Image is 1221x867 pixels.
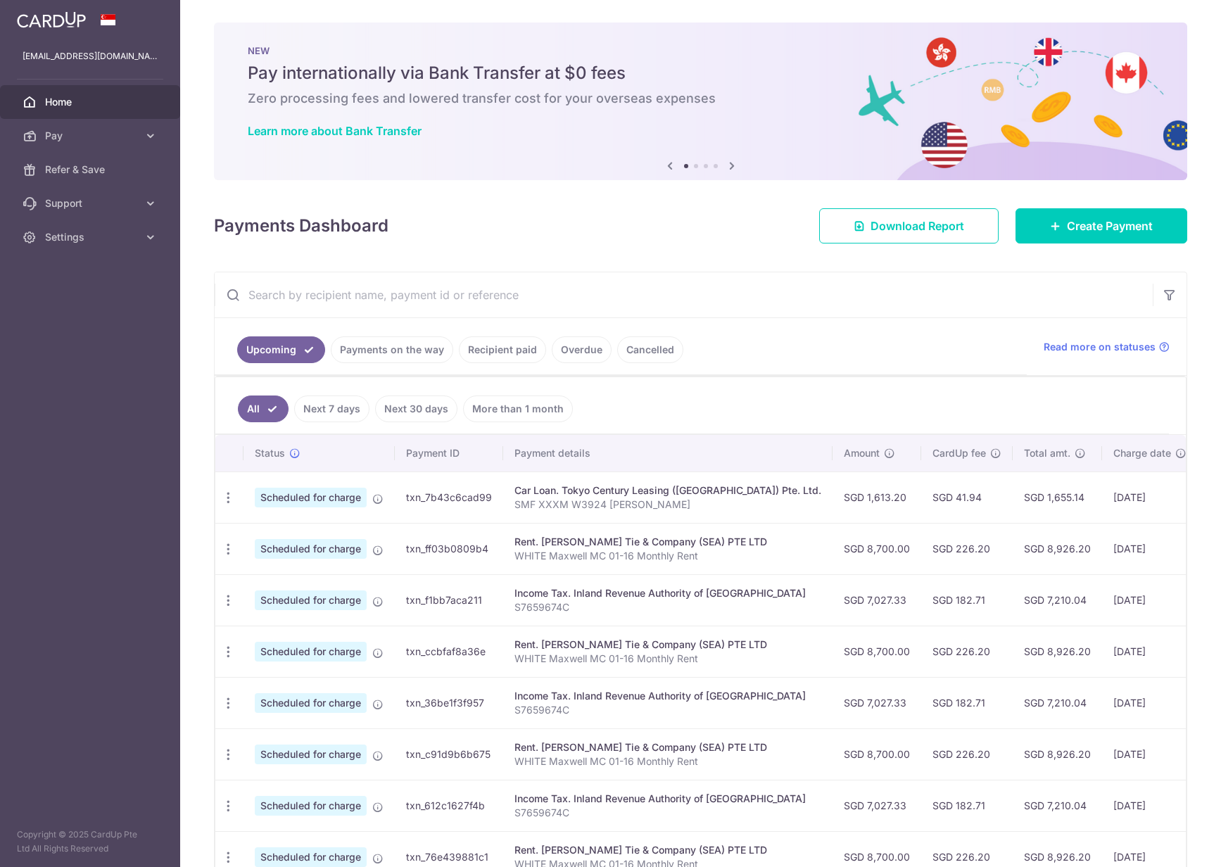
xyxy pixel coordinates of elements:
th: Payment ID [395,435,503,472]
td: SGD 8,926.20 [1013,523,1102,574]
a: All [238,395,289,422]
td: [DATE] [1102,472,1198,523]
td: SGD 7,210.04 [1013,780,1102,831]
td: SGD 8,700.00 [833,626,921,677]
td: [DATE] [1102,677,1198,728]
td: SGD 8,926.20 [1013,728,1102,780]
a: Cancelled [617,336,683,363]
td: [DATE] [1102,574,1198,626]
span: Scheduled for charge [255,488,367,507]
td: txn_c91d9b6b675 [395,728,503,780]
span: Download Report [871,217,964,234]
td: SGD 7,027.33 [833,780,921,831]
span: Status [255,446,285,460]
td: SGD 182.71 [921,780,1013,831]
td: SGD 226.20 [921,728,1013,780]
p: WHITE Maxwell MC 01-16 Monthly Rent [514,549,821,563]
td: txn_36be1f3f957 [395,677,503,728]
span: Support [45,196,138,210]
span: Create Payment [1067,217,1153,234]
a: Learn more about Bank Transfer [248,124,422,138]
p: SMF XXXM W3924 [PERSON_NAME] [514,498,821,512]
span: Scheduled for charge [255,642,367,662]
p: S7659674C [514,600,821,614]
div: Rent. [PERSON_NAME] Tie & Company (SEA) PTE LTD [514,740,821,754]
td: SGD 7,027.33 [833,574,921,626]
a: Next 30 days [375,395,457,422]
td: SGD 7,210.04 [1013,677,1102,728]
p: S7659674C [514,806,821,820]
td: [DATE] [1102,728,1198,780]
a: Next 7 days [294,395,369,422]
a: Payments on the way [331,336,453,363]
td: SGD 182.71 [921,574,1013,626]
div: Income Tax. Inland Revenue Authority of [GEOGRAPHIC_DATA] [514,792,821,806]
div: Income Tax. Inland Revenue Authority of [GEOGRAPHIC_DATA] [514,586,821,600]
span: Scheduled for charge [255,693,367,713]
a: Read more on statuses [1044,340,1170,354]
h4: Payments Dashboard [214,213,388,239]
a: Recipient paid [459,336,546,363]
td: [DATE] [1102,780,1198,831]
span: Amount [844,446,880,460]
h6: Zero processing fees and lowered transfer cost for your overseas expenses [248,90,1153,107]
img: CardUp [17,11,86,28]
td: txn_7b43c6cad99 [395,472,503,523]
input: Search by recipient name, payment id or reference [215,272,1153,317]
p: NEW [248,45,1153,56]
a: Overdue [552,336,612,363]
span: Refer & Save [45,163,138,177]
span: Settings [45,230,138,244]
span: Pay [45,129,138,143]
p: WHITE Maxwell MC 01-16 Monthly Rent [514,652,821,666]
span: Total amt. [1024,446,1070,460]
td: SGD 1,655.14 [1013,472,1102,523]
div: Rent. [PERSON_NAME] Tie & Company (SEA) PTE LTD [514,535,821,549]
div: Income Tax. Inland Revenue Authority of [GEOGRAPHIC_DATA] [514,689,821,703]
td: SGD 41.94 [921,472,1013,523]
td: [DATE] [1102,626,1198,677]
a: More than 1 month [463,395,573,422]
td: txn_612c1627f4b [395,780,503,831]
td: txn_f1bb7aca211 [395,574,503,626]
td: SGD 8,700.00 [833,523,921,574]
span: Scheduled for charge [255,745,367,764]
td: SGD 8,926.20 [1013,626,1102,677]
div: Car Loan. Tokyo Century Leasing ([GEOGRAPHIC_DATA]) Pte. Ltd. [514,483,821,498]
img: Bank transfer banner [214,23,1187,180]
td: txn_ff03b0809b4 [395,523,503,574]
div: Rent. [PERSON_NAME] Tie & Company (SEA) PTE LTD [514,843,821,857]
span: Home [45,95,138,109]
td: SGD 226.20 [921,626,1013,677]
td: SGD 7,210.04 [1013,574,1102,626]
span: CardUp fee [932,446,986,460]
span: Charge date [1113,446,1171,460]
a: Create Payment [1016,208,1187,243]
td: SGD 1,613.20 [833,472,921,523]
td: txn_ccbfaf8a36e [395,626,503,677]
span: Scheduled for charge [255,847,367,867]
span: Scheduled for charge [255,590,367,610]
span: Read more on statuses [1044,340,1156,354]
td: [DATE] [1102,523,1198,574]
h5: Pay internationally via Bank Transfer at $0 fees [248,62,1153,84]
div: Rent. [PERSON_NAME] Tie & Company (SEA) PTE LTD [514,638,821,652]
td: SGD 182.71 [921,677,1013,728]
td: SGD 226.20 [921,523,1013,574]
td: SGD 7,027.33 [833,677,921,728]
p: S7659674C [514,703,821,717]
span: Help [32,10,61,23]
span: Scheduled for charge [255,539,367,559]
th: Payment details [503,435,833,472]
p: [EMAIL_ADDRESS][DOMAIN_NAME] [23,49,158,63]
td: SGD 8,700.00 [833,728,921,780]
p: WHITE Maxwell MC 01-16 Monthly Rent [514,754,821,768]
a: Download Report [819,208,999,243]
span: Scheduled for charge [255,796,367,816]
a: Upcoming [237,336,325,363]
